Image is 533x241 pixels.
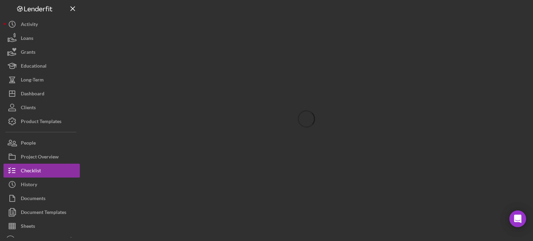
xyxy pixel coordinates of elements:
[21,136,36,152] div: People
[21,178,37,193] div: History
[3,136,80,150] button: People
[21,191,45,207] div: Documents
[3,114,80,128] button: Product Templates
[21,205,66,221] div: Document Templates
[21,101,36,116] div: Clients
[3,178,80,191] button: History
[3,191,80,205] button: Documents
[3,87,80,101] button: Dashboard
[509,210,526,227] div: Open Intercom Messenger
[21,150,59,165] div: Project Overview
[3,17,80,31] button: Activity
[3,45,80,59] button: Grants
[21,114,61,130] div: Product Templates
[3,219,80,233] button: Sheets
[21,164,41,179] div: Checklist
[3,164,80,178] button: Checklist
[3,150,80,164] button: Project Overview
[21,45,35,61] div: Grants
[3,73,80,87] button: Long-Term
[21,59,46,75] div: Educational
[21,87,44,102] div: Dashboard
[3,59,80,73] button: Educational
[3,205,80,219] button: Document Templates
[3,101,80,114] button: Clients
[21,31,33,47] div: Loans
[21,73,44,88] div: Long-Term
[21,219,35,235] div: Sheets
[21,17,38,33] div: Activity
[3,31,80,45] button: Loans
